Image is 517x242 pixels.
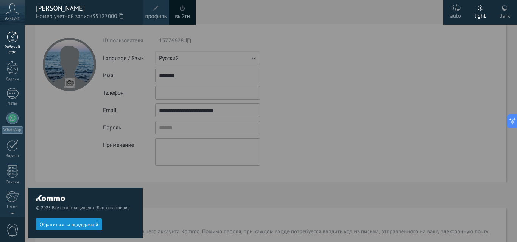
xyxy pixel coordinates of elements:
[36,12,135,21] span: Номер учетной записи
[2,154,23,159] div: Задачи
[36,4,135,12] div: [PERSON_NAME]
[2,45,23,55] div: Рабочий стол
[145,12,167,21] span: профиль
[475,5,486,25] div: light
[36,221,102,227] a: Обратиться за поддержкой
[97,205,129,211] a: Лиц. соглашение
[500,5,510,25] div: dark
[2,77,23,82] div: Сделки
[2,205,23,210] div: Почта
[5,16,20,21] span: Аккаунт
[450,5,461,25] div: auto
[92,12,123,21] span: 35127000
[175,12,190,21] a: выйти
[40,222,98,227] span: Обратиться за поддержкой
[36,218,102,230] button: Обратиться за поддержкой
[2,180,23,185] div: Списки
[2,101,23,106] div: Чаты
[2,126,23,134] div: WhatsApp
[36,205,135,211] span: © 2025 Все права защищены |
